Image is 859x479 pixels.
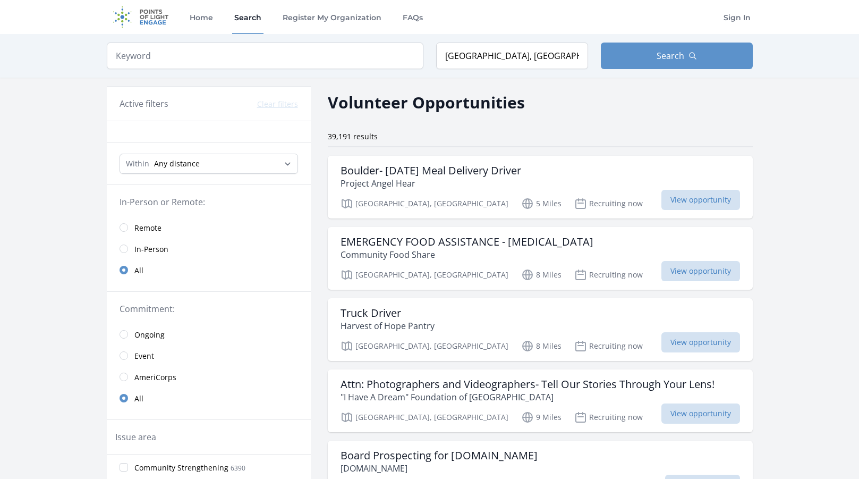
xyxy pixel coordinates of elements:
[574,197,643,210] p: Recruiting now
[107,238,311,259] a: In-Person
[134,330,165,340] span: Ongoing
[341,449,538,462] h3: Board Prospecting for [DOMAIN_NAME]
[341,236,593,248] h3: EMERGENCY FOOD ASSISTANCE - [MEDICAL_DATA]
[341,320,435,332] p: Harvest of Hope Pantry
[120,463,128,472] input: Community Strengthening 6390
[661,261,740,281] span: View opportunity
[328,227,753,290] a: EMERGENCY FOOD ASSISTANCE - [MEDICAL_DATA] Community Food Share [GEOGRAPHIC_DATA], [GEOGRAPHIC_DA...
[341,268,508,281] p: [GEOGRAPHIC_DATA], [GEOGRAPHIC_DATA]
[657,49,684,62] span: Search
[661,332,740,352] span: View opportunity
[574,411,643,424] p: Recruiting now
[120,154,298,174] select: Search Radius
[107,324,311,345] a: Ongoing
[328,90,525,114] h2: Volunteer Opportunities
[521,411,562,424] p: 9 Miles
[574,340,643,352] p: Recruiting now
[521,268,562,281] p: 8 Miles
[328,369,753,432] a: Attn: Photographers and Videographers- Tell Our Stories Through Your Lens! "I Have A Dream" Found...
[134,265,143,276] span: All
[134,351,154,362] span: Event
[257,99,298,110] button: Clear filters
[120,196,298,208] legend: In-Person or Remote:
[107,43,423,69] input: Keyword
[341,307,435,320] h3: Truck Driver
[107,366,311,388] a: AmeriCorps
[341,411,508,424] p: [GEOGRAPHIC_DATA], [GEOGRAPHIC_DATA]
[341,177,521,190] p: Project Angel Hear
[661,404,740,424] span: View opportunity
[341,164,521,177] h3: Boulder- [DATE] Meal Delivery Driver
[341,248,593,261] p: Community Food Share
[328,131,378,141] span: 39,191 results
[601,43,753,69] button: Search
[134,393,143,404] span: All
[341,197,508,210] p: [GEOGRAPHIC_DATA], [GEOGRAPHIC_DATA]
[521,340,562,352] p: 8 Miles
[521,197,562,210] p: 5 Miles
[328,298,753,361] a: Truck Driver Harvest of Hope Pantry [GEOGRAPHIC_DATA], [GEOGRAPHIC_DATA] 8 Miles Recruiting now V...
[328,156,753,219] a: Boulder- [DATE] Meal Delivery Driver Project Angel Hear [GEOGRAPHIC_DATA], [GEOGRAPHIC_DATA] 5 Mi...
[134,244,168,255] span: In-Person
[231,464,245,473] span: 6390
[107,345,311,366] a: Event
[107,388,311,409] a: All
[107,259,311,281] a: All
[134,223,161,233] span: Remote
[107,217,311,238] a: Remote
[341,340,508,352] p: [GEOGRAPHIC_DATA], [GEOGRAPHIC_DATA]
[341,391,715,404] p: "I Have A Dream" Foundation of [GEOGRAPHIC_DATA]
[574,268,643,281] p: Recruiting now
[661,190,740,210] span: View opportunity
[341,462,538,475] p: [DOMAIN_NAME]
[436,43,588,69] input: Location
[134,372,176,383] span: AmeriCorps
[115,431,156,443] legend: Issue area
[120,97,168,110] h3: Active filters
[341,378,715,391] h3: Attn: Photographers and Videographers- Tell Our Stories Through Your Lens!
[120,302,298,315] legend: Commitment:
[134,463,228,473] span: Community Strengthening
